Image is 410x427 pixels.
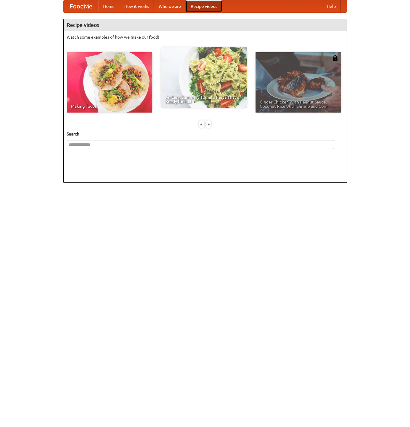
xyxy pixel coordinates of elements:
div: « [199,120,204,128]
a: Home [98,0,119,12]
span: An Easy, Summery Tomato Pasta That's Ready for Fall [165,95,243,104]
a: Who we are [154,0,186,12]
a: Making Tacos [67,52,152,113]
a: Recipe videos [186,0,222,12]
a: FoodMe [64,0,98,12]
span: Making Tacos [71,104,148,108]
h5: Search [67,131,344,137]
a: How it works [119,0,154,12]
img: 483408.png [332,55,338,61]
p: Watch some examples of how we make our food! [67,34,344,40]
div: » [206,120,211,128]
a: Help [322,0,341,12]
h4: Recipe videos [64,19,347,31]
a: An Easy, Summery Tomato Pasta That's Ready for Fall [161,47,247,108]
